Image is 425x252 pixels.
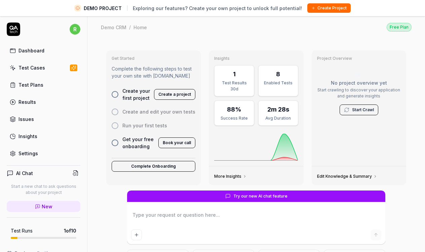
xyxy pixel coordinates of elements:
h4: AI Chat [16,170,33,177]
span: 1 of 10 [64,227,76,234]
div: 1 [233,70,236,79]
p: Start crawling to discover your application and generate insights [317,87,401,99]
span: Run your first tests [122,122,167,129]
div: Test Results 30d [219,80,250,92]
button: r [70,23,80,36]
div: Settings [18,150,38,157]
p: Complete the following steps to test your own site with [DOMAIN_NAME] [112,65,195,79]
div: Home [133,24,147,31]
span: Create your first project [122,87,150,101]
a: Test Cases [7,61,80,74]
a: Issues [7,113,80,126]
div: 2m 28s [267,105,289,114]
button: Free Plan [387,23,412,32]
span: Get your free onboarding [122,136,154,150]
button: Add attachment [131,229,142,240]
a: Start Crawl [352,107,374,113]
div: Enabled Tests [263,80,294,86]
div: 8 [276,70,280,79]
a: More Insights [214,174,247,179]
span: r [70,24,80,35]
a: Edit Knowledge & Summary [317,174,377,179]
a: Settings [7,147,80,160]
button: Create Project [307,3,351,13]
div: Success Rate [219,115,250,121]
p: No project overview yet [317,79,401,86]
div: Test Plans [18,81,43,88]
h3: Get Started [112,56,195,61]
span: New [42,203,52,210]
button: Create a project [154,89,195,100]
a: Insights [7,130,80,143]
div: / [129,24,131,31]
div: Insights [18,133,37,140]
div: Dashboard [18,47,44,54]
div: Avg Duration [263,115,294,121]
div: Demo CRM [101,24,126,31]
a: Test Plans [7,78,80,91]
h3: Project Overview [317,56,401,61]
div: Test Cases [18,64,45,71]
button: Complete Onboarding [112,161,195,172]
a: Book your call [158,139,195,145]
span: Create and edit your own tests [122,108,195,115]
span: DEMO PROJECT [84,5,122,12]
a: Create a project [154,90,195,97]
h3: Insights [214,56,298,61]
h5: Test Runs [11,228,33,234]
p: Start a new chat to ask questions about your project [7,183,80,196]
span: Try our new AI chat feature [233,193,287,199]
span: Exploring our features? Create your own project to unlock full potential! [133,5,302,12]
div: 88% [227,105,241,114]
div: Issues [18,116,34,123]
a: Dashboard [7,44,80,57]
div: Results [18,98,36,106]
a: New [7,201,80,212]
button: Book your call [158,137,195,148]
a: Results [7,95,80,109]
